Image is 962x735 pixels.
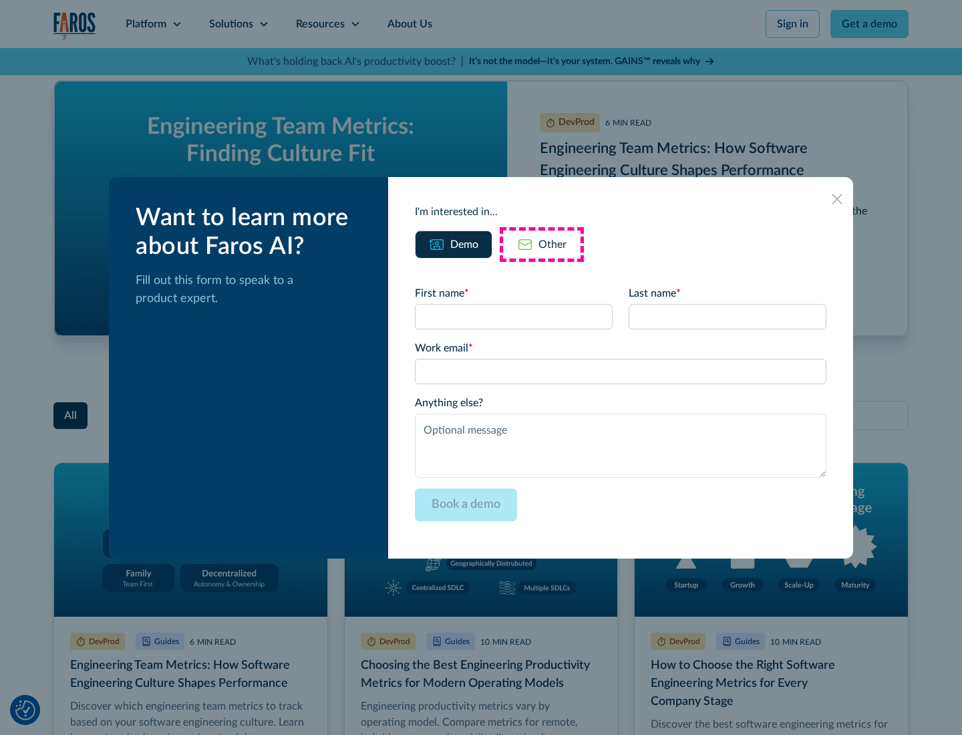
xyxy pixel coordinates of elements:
label: Last name [629,285,826,301]
div: Demo [450,237,478,253]
label: Anything else? [415,395,826,411]
div: Want to learn more about Faros AI? [136,204,367,261]
p: Fill out this form to speak to a product expert. [136,272,367,308]
form: Email Form [415,285,826,532]
input: Book a demo [415,488,517,521]
div: Other [538,237,567,253]
label: Work email [415,340,826,356]
label: First name [415,285,613,301]
div: I'm interested in... [415,204,826,220]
